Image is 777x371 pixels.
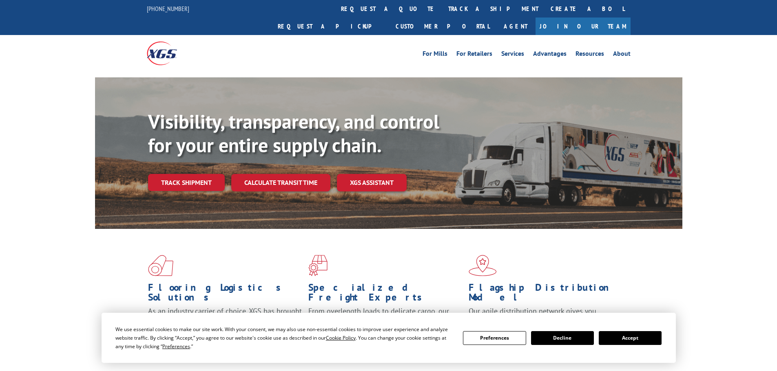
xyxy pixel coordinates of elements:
[147,4,189,13] a: [PHONE_NUMBER]
[456,50,492,59] a: For Retailers
[613,50,631,59] a: About
[148,174,225,191] a: Track shipment
[337,174,407,191] a: XGS ASSISTANT
[308,306,463,342] p: From overlength loads to delicate cargo, our experienced staff knows the best way to move your fr...
[496,18,536,35] a: Agent
[423,50,447,59] a: For Mills
[148,109,439,158] b: Visibility, transparency, and control for your entire supply chain.
[148,306,302,335] span: As an industry carrier of choice, XGS has brought innovation and dedication to flooring logistics...
[501,50,524,59] a: Services
[469,283,623,306] h1: Flagship Distribution Model
[463,331,526,345] button: Preferences
[148,283,302,306] h1: Flooring Logistics Solutions
[533,50,567,59] a: Advantages
[531,331,594,345] button: Decline
[536,18,631,35] a: Join Our Team
[115,325,453,351] div: We use essential cookies to make our site work. With your consent, we may also use non-essential ...
[390,18,496,35] a: Customer Portal
[469,255,497,276] img: xgs-icon-flagship-distribution-model-red
[162,343,190,350] span: Preferences
[576,50,604,59] a: Resources
[469,306,619,325] span: Our agile distribution network gives you nationwide inventory management on demand.
[102,313,676,363] div: Cookie Consent Prompt
[308,283,463,306] h1: Specialized Freight Experts
[599,331,662,345] button: Accept
[308,255,328,276] img: xgs-icon-focused-on-flooring-red
[148,255,173,276] img: xgs-icon-total-supply-chain-intelligence-red
[272,18,390,35] a: Request a pickup
[231,174,330,191] a: Calculate transit time
[326,334,356,341] span: Cookie Policy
